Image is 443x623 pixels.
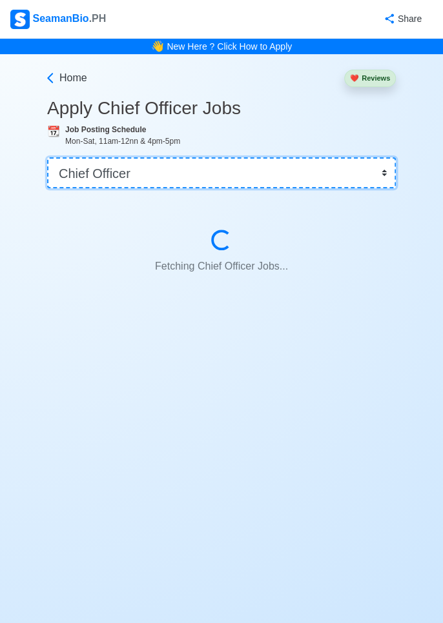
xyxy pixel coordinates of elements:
[47,126,60,137] span: calendar
[10,10,106,29] div: SeamanBio
[44,70,87,86] a: Home
[65,125,146,134] b: Job Posting Schedule
[344,70,396,87] button: heartReviews
[371,6,433,32] button: Share
[10,10,30,29] img: Logo
[65,135,396,147] div: Mon-Sat, 11am-12nn & 4pm-5pm
[149,37,166,55] span: bell
[59,70,87,86] span: Home
[47,97,396,119] h3: Apply Chief Officer Jobs
[167,41,292,52] a: New Here ? Click How to Apply
[78,253,365,279] p: Fetching Chief Officer Jobs...
[350,74,359,82] span: heart
[89,13,107,24] span: .PH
